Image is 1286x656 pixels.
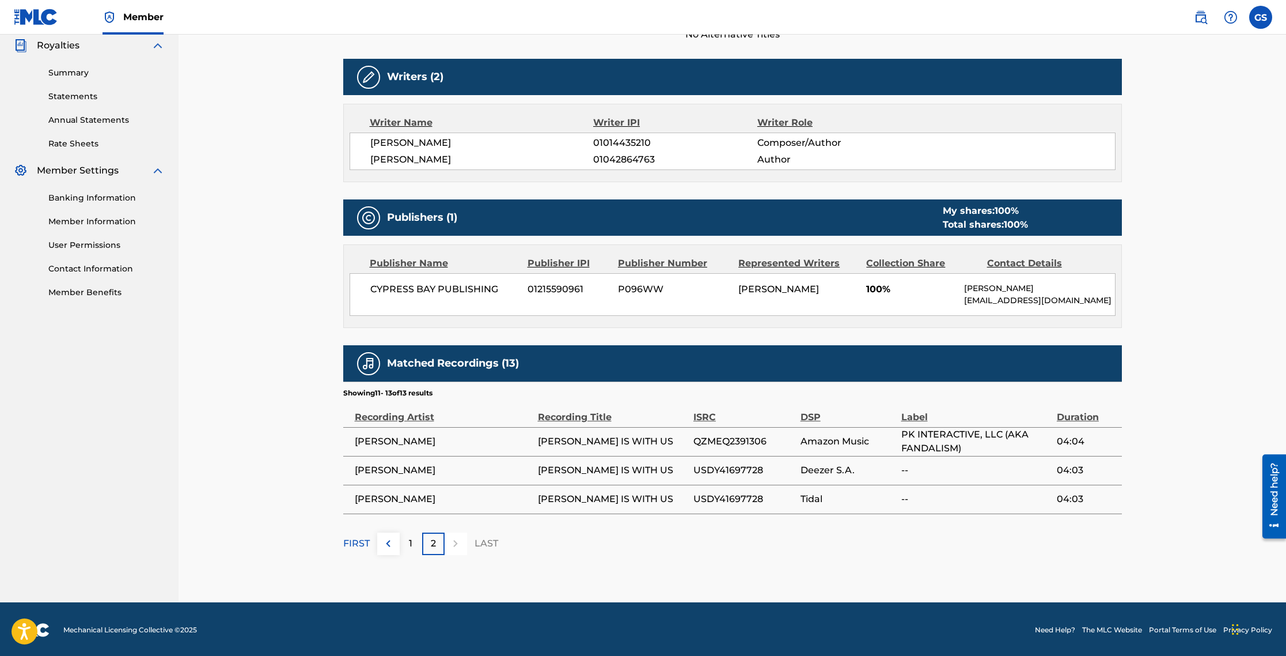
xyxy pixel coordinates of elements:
span: [PERSON_NAME] [370,136,594,150]
span: [PERSON_NAME] IS WITH US [538,492,688,506]
span: [PERSON_NAME] [738,284,819,295]
div: Publisher Number [618,257,730,270]
div: ISRC [693,398,795,424]
div: Label [901,398,1051,424]
div: Drag [1232,612,1239,647]
a: Contact Information [48,263,165,275]
span: 100% [866,282,955,296]
a: Summary [48,67,165,79]
span: Member [123,10,164,24]
span: [PERSON_NAME] [355,492,532,506]
img: MLC Logo [14,9,58,25]
span: USDY41697728 [693,463,795,477]
a: Public Search [1189,6,1212,29]
div: Recording Artist [355,398,532,424]
span: Author [757,153,906,167]
div: Publisher IPI [528,257,609,270]
span: [PERSON_NAME] [355,435,532,448]
p: [PERSON_NAME] [964,282,1114,295]
span: 100 % [1004,219,1028,230]
div: Publisher Name [370,257,519,270]
div: Writer IPI [593,116,757,130]
a: User Permissions [48,239,165,251]
span: CYPRESS BAY PUBLISHING [370,282,519,296]
img: Royalties [14,39,28,52]
span: 100 % [995,205,1019,216]
img: Matched Recordings [362,357,375,371]
div: Contact Details [987,257,1099,270]
img: help [1224,10,1238,24]
a: Rate Sheets [48,138,165,150]
a: Privacy Policy [1223,625,1272,635]
span: 04:03 [1057,492,1116,506]
div: Writer Role [757,116,906,130]
h5: Writers (2) [387,70,443,84]
div: DSP [801,398,896,424]
a: Banking Information [48,192,165,204]
div: Collection Share [866,257,978,270]
span: 04:03 [1057,463,1116,477]
img: search [1194,10,1208,24]
a: Member Benefits [48,286,165,299]
div: Duration [1057,398,1116,424]
img: left [381,537,395,551]
a: Statements [48,91,165,103]
a: Member Information [48,216,165,228]
div: Recording Title [538,398,688,424]
span: Member Settings [37,164,119,178]
a: Need Help? [1035,625,1075,635]
span: 01042864763 [593,153,757,167]
div: Help [1219,6,1242,29]
span: [PERSON_NAME] IS WITH US [538,435,688,448]
span: [PERSON_NAME] [355,463,532,477]
img: Top Rightsholder [103,10,116,24]
div: Represented Writers [738,257,858,270]
span: No Alternative Titles [343,28,1122,42]
span: [PERSON_NAME] [370,153,594,167]
img: expand [151,39,165,52]
p: 2 [431,537,436,551]
span: Composer/Author [757,136,906,150]
iframe: Chat Widget [1228,601,1286,656]
p: [EMAIL_ADDRESS][DOMAIN_NAME] [964,295,1114,307]
div: User Menu [1249,6,1272,29]
h5: Matched Recordings (13) [387,357,519,370]
span: Amazon Music [801,435,896,448]
span: PK INTERACTIVE, LLC (AKA FANDALISM) [901,428,1051,455]
span: Deezer S.A. [801,463,896,477]
img: Publishers [362,211,375,225]
span: QZMEQ2391306 [693,435,795,448]
div: Total shares: [943,218,1028,232]
p: Showing 11 - 13 of 13 results [343,388,433,398]
span: Royalties [37,39,79,52]
span: -- [901,492,1051,506]
span: USDY41697728 [693,492,795,506]
div: Writer Name [370,116,594,130]
span: 01215590961 [528,282,609,296]
span: 04:04 [1057,435,1116,448]
a: The MLC Website [1082,625,1142,635]
a: Annual Statements [48,114,165,126]
img: Writers [362,70,375,84]
img: expand [151,164,165,178]
p: LAST [475,537,498,551]
p: FIRST [343,537,370,551]
iframe: Resource Center [1254,450,1286,543]
h5: Publishers (1) [387,211,457,224]
p: 1 [409,537,412,551]
span: P096WW [618,282,730,296]
div: My shares: [943,204,1028,218]
img: Member Settings [14,164,28,178]
span: 01014435210 [593,136,757,150]
a: Portal Terms of Use [1149,625,1216,635]
span: [PERSON_NAME] IS WITH US [538,463,688,477]
span: -- [901,463,1051,477]
span: Mechanical Licensing Collective © 2025 [63,625,197,635]
span: Tidal [801,492,896,506]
